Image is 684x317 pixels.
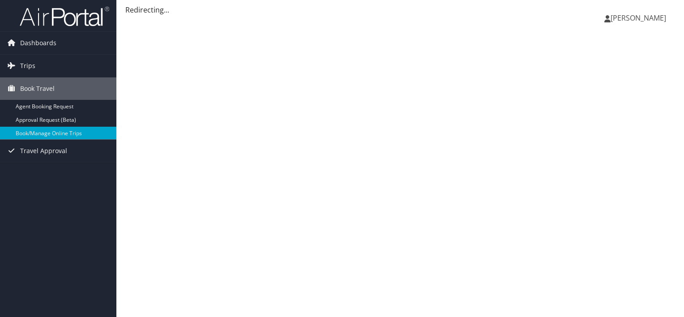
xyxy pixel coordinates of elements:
[20,6,109,27] img: airportal-logo.png
[20,140,67,162] span: Travel Approval
[20,32,56,54] span: Dashboards
[125,4,675,15] div: Redirecting...
[20,77,55,100] span: Book Travel
[611,13,666,23] span: [PERSON_NAME]
[20,55,35,77] span: Trips
[604,4,675,31] a: [PERSON_NAME]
